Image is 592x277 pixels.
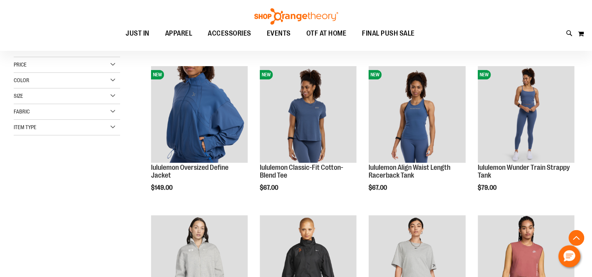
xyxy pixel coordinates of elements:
[369,66,465,163] img: lululemon Align Waist Length Racerback Tank
[118,25,157,43] a: JUST IN
[14,124,36,130] span: Item Type
[369,164,450,179] a: lululemon Align Waist Length Racerback Tank
[260,164,343,179] a: lululemon Classic-Fit Cotton-Blend Tee
[267,25,291,42] span: EVENTS
[151,70,164,79] span: NEW
[151,66,248,163] img: lululemon Oversized Define Jacket
[260,70,273,79] span: NEW
[260,66,356,164] a: lululemon Classic-Fit Cotton-Blend TeeNEWNEW
[126,25,149,42] span: JUST IN
[259,25,299,43] a: EVENTS
[14,108,30,115] span: Fabric
[208,25,251,42] span: ACCESSORIES
[365,62,469,211] div: product
[151,184,174,191] span: $149.00
[260,184,279,191] span: $67.00
[569,230,584,246] button: Back To Top
[478,66,574,163] img: lululemon Wunder Train Strappy Tank
[14,93,23,99] span: Size
[369,184,388,191] span: $67.00
[478,70,491,79] span: NEW
[157,25,200,42] a: APPAREL
[14,61,27,68] span: Price
[253,8,339,25] img: Shop Orangetheory
[256,62,360,211] div: product
[478,164,570,179] a: lululemon Wunder Train Strappy Tank
[369,70,381,79] span: NEW
[147,62,252,211] div: product
[558,245,580,267] button: Hello, have a question? Let’s chat.
[478,184,498,191] span: $79.00
[165,25,193,42] span: APPAREL
[14,77,29,83] span: Color
[354,25,423,43] a: FINAL PUSH SALE
[200,25,259,43] a: ACCESSORIES
[369,66,465,164] a: lululemon Align Waist Length Racerback TankNEWNEW
[151,164,229,179] a: lululemon Oversized Define Jacket
[474,62,578,211] div: product
[299,25,354,43] a: OTF AT HOME
[362,25,415,42] span: FINAL PUSH SALE
[478,66,574,164] a: lululemon Wunder Train Strappy TankNEWNEW
[306,25,347,42] span: OTF AT HOME
[260,66,356,163] img: lululemon Classic-Fit Cotton-Blend Tee
[151,66,248,164] a: lululemon Oversized Define JacketNEWNEW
